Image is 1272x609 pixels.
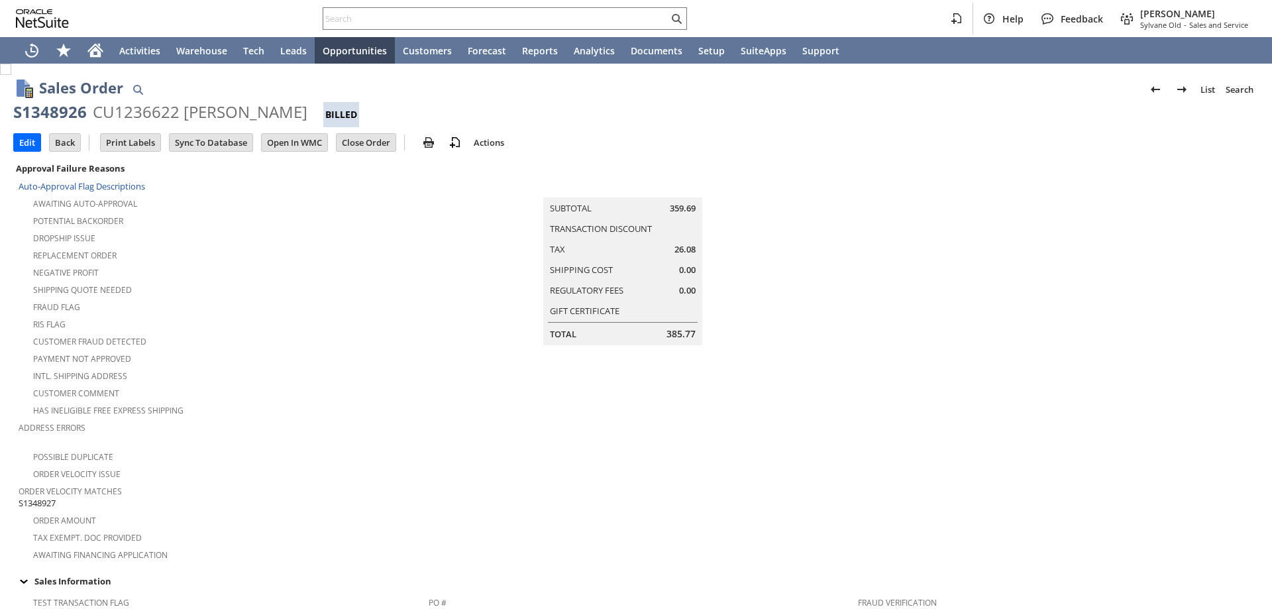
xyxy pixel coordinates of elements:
[19,497,56,510] span: S1348927
[1147,82,1163,97] img: Previous
[280,44,307,57] span: Leads
[1220,79,1259,100] a: Search
[33,215,123,227] a: Potential Backorder
[50,134,80,151] input: Back
[33,515,96,526] a: Order Amount
[403,44,452,57] span: Customers
[447,135,463,150] img: add-record.svg
[337,134,396,151] input: Close Order
[674,243,696,256] span: 26.08
[14,134,40,151] input: Edit
[690,37,733,64] a: Setup
[33,549,168,561] a: Awaiting Financing Application
[315,37,395,64] a: Opportunities
[33,267,99,278] a: Negative Profit
[741,44,786,57] span: SuiteApps
[679,264,696,276] span: 0.00
[802,44,839,57] span: Support
[19,422,85,433] a: Address Errors
[13,573,1253,590] div: Sales Information
[16,37,48,64] a: Recent Records
[24,42,40,58] svg: Recent Records
[522,44,558,57] span: Reports
[429,597,447,608] a: PO #
[170,134,252,151] input: Sync To Database
[574,44,615,57] span: Analytics
[1140,20,1181,30] span: Sylvane Old
[323,102,359,127] div: Billed
[79,37,111,64] a: Home
[550,243,565,255] a: Tax
[666,327,696,341] span: 385.77
[48,37,79,64] div: Shortcuts
[623,37,690,64] a: Documents
[794,37,847,64] a: Support
[1061,13,1103,25] span: Feedback
[698,44,725,57] span: Setup
[13,573,1259,590] td: Sales Information
[550,202,592,214] a: Subtotal
[1140,7,1248,20] span: [PERSON_NAME]
[395,37,460,64] a: Customers
[733,37,794,64] a: SuiteApps
[566,37,623,64] a: Analytics
[272,37,315,64] a: Leads
[468,44,506,57] span: Forecast
[1174,82,1190,97] img: Next
[33,597,129,608] a: Test Transaction Flag
[1002,13,1024,25] span: Help
[39,77,123,99] h1: Sales Order
[421,135,437,150] img: print.svg
[243,44,264,57] span: Tech
[33,198,137,209] a: Awaiting Auto-Approval
[550,284,623,296] a: Regulatory Fees
[168,37,235,64] a: Warehouse
[13,101,87,123] div: S1348926
[119,44,160,57] span: Activities
[1195,79,1220,100] a: List
[631,44,682,57] span: Documents
[235,37,272,64] a: Tech
[33,302,80,313] a: Fraud Flag
[101,134,160,151] input: Print Labels
[19,180,145,192] a: Auto-Approval Flag Descriptions
[33,451,113,463] a: Possible Duplicate
[87,42,103,58] svg: Home
[130,82,146,97] img: Quick Find
[514,37,566,64] a: Reports
[33,353,131,364] a: Payment not approved
[679,284,696,297] span: 0.00
[93,101,307,123] div: CU1236622 [PERSON_NAME]
[33,388,119,399] a: Customer Comment
[33,233,95,244] a: Dropship Issue
[670,202,696,215] span: 359.69
[1184,20,1187,30] span: -
[56,42,72,58] svg: Shortcuts
[111,37,168,64] a: Activities
[33,370,127,382] a: Intl. Shipping Address
[33,469,121,480] a: Order Velocity Issue
[668,11,684,27] svg: Search
[33,319,66,330] a: RIS flag
[33,284,132,296] a: Shipping Quote Needed
[460,37,514,64] a: Forecast
[19,486,122,497] a: Order Velocity Matches
[323,11,668,27] input: Search
[1189,20,1248,30] span: Sales and Service
[262,134,327,151] input: Open In WMC
[543,176,702,197] caption: Summary
[33,532,142,543] a: Tax Exempt. Doc Provided
[468,137,509,148] a: Actions
[550,264,613,276] a: Shipping Cost
[16,9,69,28] svg: logo
[13,160,423,177] div: Approval Failure Reasons
[176,44,227,57] span: Warehouse
[550,328,576,340] a: Total
[33,336,146,347] a: Customer Fraud Detected
[33,250,117,261] a: Replacement Order
[550,305,619,317] a: Gift Certificate
[323,44,387,57] span: Opportunities
[33,405,184,416] a: Has Ineligible Free Express Shipping
[550,223,652,235] a: Transaction Discount
[858,597,937,608] a: Fraud Verification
